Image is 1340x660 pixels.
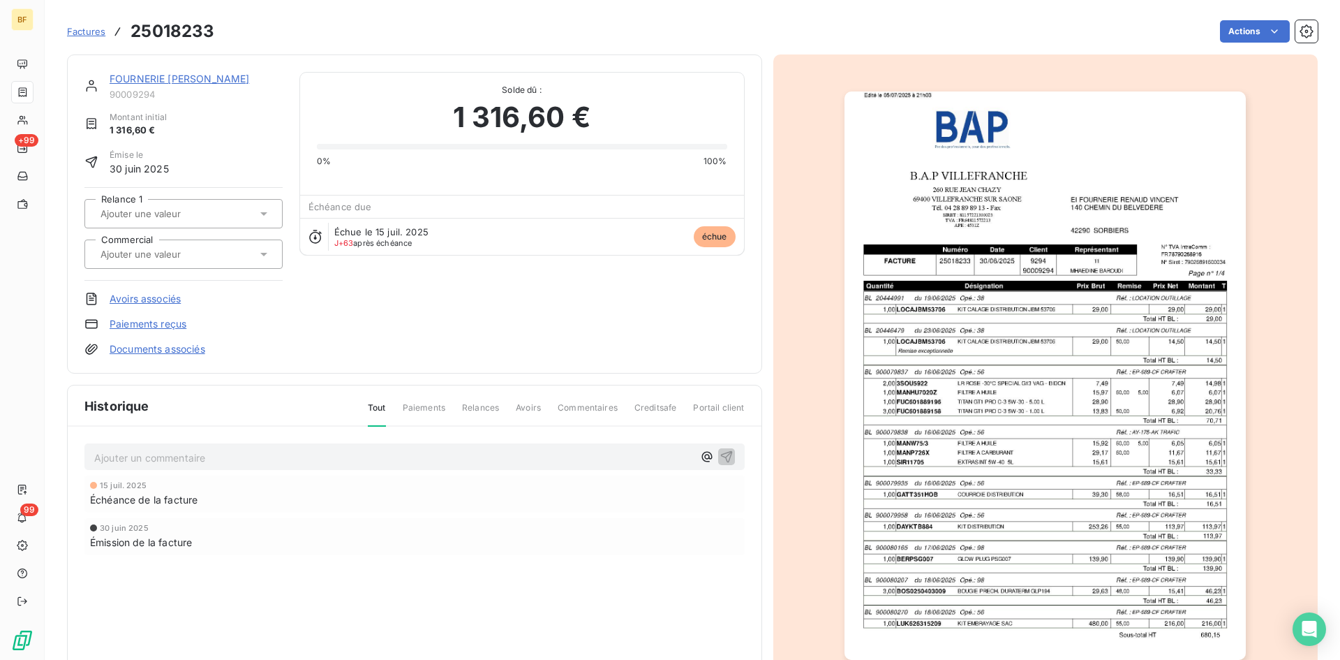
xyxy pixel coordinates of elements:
[100,481,147,490] span: 15 juil. 2025
[516,402,541,425] span: Avoirs
[84,397,149,416] span: Historique
[110,149,169,161] span: Émise le
[20,504,38,516] span: 99
[100,524,149,532] span: 30 juin 2025
[110,292,181,306] a: Avoirs associés
[317,84,727,96] span: Solde dû :
[110,342,205,356] a: Documents associés
[703,155,727,168] span: 100%
[90,492,198,507] span: Échéance de la facture
[693,402,744,425] span: Portail client
[99,207,239,220] input: Ajouter une valeur
[558,402,618,425] span: Commentaires
[317,155,331,168] span: 0%
[99,248,239,261] input: Ajouter une valeur
[110,111,167,124] span: Montant initial
[403,402,445,425] span: Paiements
[110,317,186,331] a: Paiements reçus
[1220,20,1290,43] button: Actions
[110,161,169,176] span: 30 juin 2025
[844,91,1246,660] img: invoice_thumbnail
[334,226,429,237] span: Échue le 15 juil. 2025
[453,96,590,138] span: 1 316,60 €
[334,238,354,248] span: J+63
[90,535,192,550] span: Émission de la facture
[11,629,33,652] img: Logo LeanPay
[1293,613,1326,646] div: Open Intercom Messenger
[308,201,372,212] span: Échéance due
[334,239,412,247] span: après échéance
[11,8,33,31] div: BF
[67,26,105,37] span: Factures
[462,402,499,425] span: Relances
[110,124,167,138] span: 1 316,60 €
[634,402,677,425] span: Creditsafe
[131,19,214,44] h3: 25018233
[15,134,38,147] span: +99
[110,73,249,85] a: FOURNERIE [PERSON_NAME]
[110,89,283,100] span: 90009294
[368,402,386,427] span: Tout
[67,24,105,38] a: Factures
[694,226,736,247] span: échue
